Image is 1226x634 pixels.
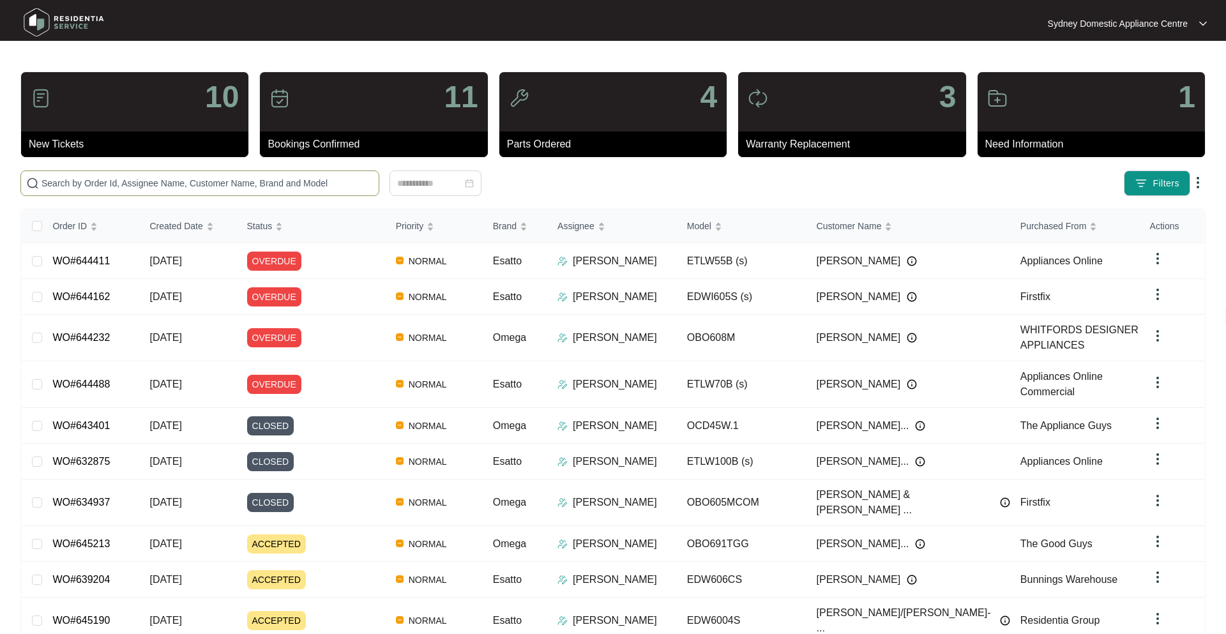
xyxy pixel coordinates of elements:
img: dropdown arrow [1150,570,1165,585]
span: [PERSON_NAME]... [817,418,909,434]
span: WHITFORDS DESIGNER APPLIANCES [1020,324,1139,351]
span: NORMAL [404,377,452,392]
img: Assigner Icon [557,539,568,549]
th: Priority [386,209,483,243]
p: 1 [1178,82,1195,112]
img: icon [748,88,768,109]
span: CLOSED [247,452,294,471]
span: Bunnings Warehouse [1020,574,1117,585]
p: 11 [444,82,478,112]
span: NORMAL [404,613,452,628]
img: dropdown arrow [1150,534,1165,549]
td: ETLW55B (s) [677,243,806,279]
img: Assigner Icon [557,421,568,431]
span: OVERDUE [247,287,301,306]
img: Vercel Logo [396,575,404,583]
span: OVERDUE [247,375,301,394]
img: search-icon [26,177,39,190]
img: Vercel Logo [396,333,404,341]
img: icon [31,88,51,109]
th: Created Date [139,209,236,243]
td: OBO691TGG [677,526,806,562]
td: EDWI605S (s) [677,279,806,315]
span: [DATE] [149,615,181,626]
img: dropdown arrow [1150,328,1165,343]
img: Assigner Icon [557,497,568,508]
span: NORMAL [404,289,452,305]
p: 10 [205,82,239,112]
a: WO#632875 [52,456,110,467]
span: Esatto [493,379,522,389]
span: NORMAL [404,536,452,552]
img: dropdown arrow [1150,251,1165,266]
img: Info icon [915,457,925,467]
span: Status [247,219,273,233]
span: Omega [493,420,526,431]
span: [PERSON_NAME] [817,377,901,392]
span: NORMAL [404,572,452,587]
span: NORMAL [404,418,452,434]
img: Info icon [915,539,925,549]
span: Model [687,219,711,233]
span: [PERSON_NAME] [817,253,901,269]
span: Esatto [493,255,522,266]
span: NORMAL [404,495,452,510]
img: Vercel Logo [396,498,404,506]
img: Assigner Icon [557,333,568,343]
img: dropdown arrow [1150,375,1165,390]
span: [DATE] [149,420,181,431]
span: [DATE] [149,538,181,549]
span: Appliances Online [1020,456,1103,467]
span: OVERDUE [247,328,301,347]
a: WO#644232 [52,332,110,343]
span: Appliances Online Commercial [1020,371,1103,397]
span: OVERDUE [247,252,301,271]
th: Customer Name [806,209,1010,243]
a: WO#643401 [52,420,110,431]
th: Model [677,209,806,243]
img: Info icon [1000,497,1010,508]
img: Vercel Logo [396,380,404,388]
p: Need Information [985,137,1205,152]
span: Omega [493,497,526,508]
img: Info icon [907,292,917,302]
img: dropdown arrow [1199,20,1207,27]
span: Firstfix [1020,291,1050,302]
span: [PERSON_NAME] [817,289,901,305]
td: ETLW100B (s) [677,444,806,479]
img: Assigner Icon [557,575,568,585]
span: [DATE] [149,255,181,266]
th: Order ID [42,209,139,243]
span: Customer Name [817,219,882,233]
th: Status [237,209,386,243]
td: ETLW70B (s) [677,361,806,408]
img: dropdown arrow [1150,416,1165,431]
p: [PERSON_NAME] [573,253,657,269]
img: Info icon [907,379,917,389]
span: NORMAL [404,330,452,345]
span: Esatto [493,456,522,467]
span: The Good Guys [1020,538,1093,549]
img: Vercel Logo [396,616,404,624]
span: Esatto [493,574,522,585]
img: Vercel Logo [396,292,404,300]
span: ACCEPTED [247,534,306,554]
span: [PERSON_NAME] [817,330,901,345]
td: OCD45W.1 [677,408,806,444]
span: [DATE] [149,456,181,467]
span: CLOSED [247,493,294,512]
p: Warranty Replacement [746,137,965,152]
th: Purchased From [1010,209,1140,243]
input: Search by Order Id, Assignee Name, Customer Name, Brand and Model [42,176,374,190]
p: [PERSON_NAME] [573,495,657,510]
img: Assigner Icon [557,256,568,266]
span: Priority [396,219,424,233]
p: Sydney Domestic Appliance Centre [1048,17,1188,30]
td: EDW606CS [677,562,806,598]
span: [DATE] [149,574,181,585]
p: [PERSON_NAME] [573,572,657,587]
p: 4 [700,82,717,112]
span: Omega [493,538,526,549]
p: [PERSON_NAME] [573,613,657,628]
a: WO#644411 [52,255,110,266]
